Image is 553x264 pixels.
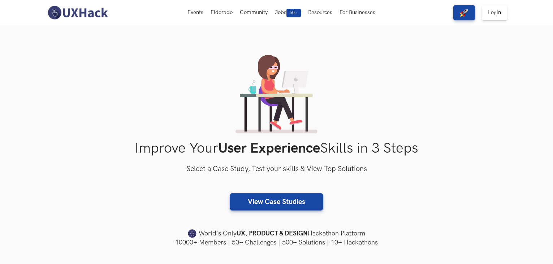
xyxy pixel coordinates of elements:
img: rocket [460,8,468,17]
h4: 10000+ Members | 50+ Challenges | 500+ Solutions | 10+ Hackathons [46,238,508,247]
a: Login [481,5,507,20]
h4: World's Only Hackathon Platform [46,229,508,239]
a: View Case Studies [230,193,323,210]
span: 50+ [286,9,301,17]
strong: UX, PRODUCT & DESIGN [237,229,308,239]
h3: Select a Case Study, Test your skills & View Top Solutions [46,163,508,175]
img: lady working on laptop [236,55,317,133]
strong: User Experience [218,140,320,157]
img: UXHack-logo.png [46,5,110,20]
img: uxhack-favicon-image.png [188,229,196,238]
h1: Improve Your Skills in 3 Steps [46,140,508,157]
